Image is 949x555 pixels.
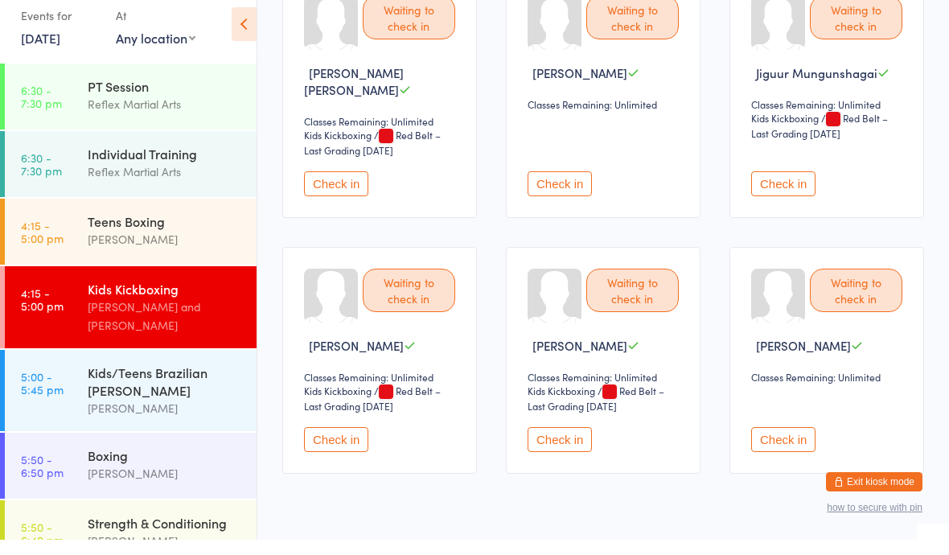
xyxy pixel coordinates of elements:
[751,187,815,212] button: Check in
[810,11,902,55] div: Waiting to check in
[5,282,257,364] a: 4:15 -5:00 pmKids Kickboxing[PERSON_NAME] and [PERSON_NAME]
[21,18,100,44] div: Events for
[528,113,684,126] div: Classes Remaining: Unlimited
[756,80,877,97] span: Jiguur Mungunshagai
[88,414,243,433] div: [PERSON_NAME]
[88,228,243,245] div: Teens Boxing
[21,44,60,62] a: [DATE]
[827,517,922,528] button: how to secure with pin
[5,365,257,446] a: 5:00 -5:45 pmKids/Teens Brazilian [PERSON_NAME][PERSON_NAME]
[21,302,64,327] time: 4:15 - 5:00 pm
[88,92,243,110] div: PT Session
[116,18,195,44] div: At
[756,352,851,369] span: [PERSON_NAME]
[363,11,455,55] div: Waiting to check in
[304,129,460,143] div: Classes Remaining: Unlimited
[304,187,368,212] button: Check in
[363,284,455,327] div: Waiting to check in
[88,178,243,196] div: Reflex Martial Arts
[21,99,62,125] time: 6:30 - 7:30 pm
[5,214,257,280] a: 4:15 -5:00 pmTeens Boxing[PERSON_NAME]
[88,160,243,178] div: Individual Training
[586,284,679,327] div: Waiting to check in
[532,80,627,97] span: [PERSON_NAME]
[528,442,592,467] button: Check in
[304,385,460,399] div: Classes Remaining: Unlimited
[88,529,243,547] div: Strength & Conditioning
[304,399,372,413] div: Kids Kickboxing
[21,166,62,192] time: 6:30 - 7:30 pm
[826,487,922,507] button: Exit kiosk mode
[21,234,64,260] time: 4:15 - 5:00 pm
[528,399,595,413] div: Kids Kickboxing
[21,468,64,494] time: 5:50 - 6:50 pm
[304,143,372,157] div: Kids Kickboxing
[586,11,679,55] div: Waiting to check in
[751,113,907,126] div: Classes Remaining: Unlimited
[5,79,257,145] a: 6:30 -7:30 pmPT SessionReflex Martial Arts
[88,462,243,479] div: Boxing
[304,80,404,113] span: [PERSON_NAME] [PERSON_NAME]
[309,352,404,369] span: [PERSON_NAME]
[528,385,684,399] div: Classes Remaining: Unlimited
[751,385,907,399] div: Classes Remaining: Unlimited
[88,110,243,129] div: Reflex Martial Arts
[88,295,243,313] div: Kids Kickboxing
[751,126,819,140] div: Kids Kickboxing
[88,479,243,498] div: [PERSON_NAME]
[304,442,368,467] button: Check in
[751,442,815,467] button: Check in
[88,245,243,264] div: [PERSON_NAME]
[88,313,243,350] div: [PERSON_NAME] and [PERSON_NAME]
[21,385,64,411] time: 5:00 - 5:45 pm
[528,187,592,212] button: Check in
[116,44,195,62] div: Any location
[5,146,257,212] a: 6:30 -7:30 pmIndividual TrainingReflex Martial Arts
[5,448,257,514] a: 5:50 -6:50 pmBoxing[PERSON_NAME]
[532,352,627,369] span: [PERSON_NAME]
[810,284,902,327] div: Waiting to check in
[88,379,243,414] div: Kids/Teens Brazilian [PERSON_NAME]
